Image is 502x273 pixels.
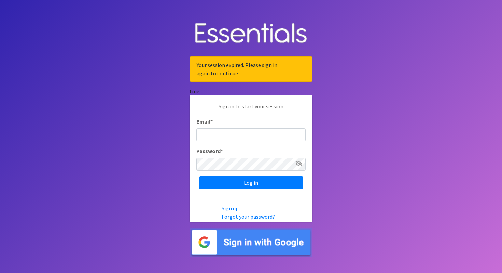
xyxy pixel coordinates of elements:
[196,147,223,155] label: Password
[210,118,213,125] abbr: required
[196,117,213,126] label: Email
[221,147,223,154] abbr: required
[196,102,306,117] p: Sign in to start your session
[199,176,303,189] input: Log in
[190,56,312,82] div: Your session expired. Please sign in again to continue.
[190,227,312,257] img: Sign in with Google
[190,16,312,51] img: Human Essentials
[222,205,239,212] a: Sign up
[222,213,275,220] a: Forgot your password?
[190,87,312,95] div: true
